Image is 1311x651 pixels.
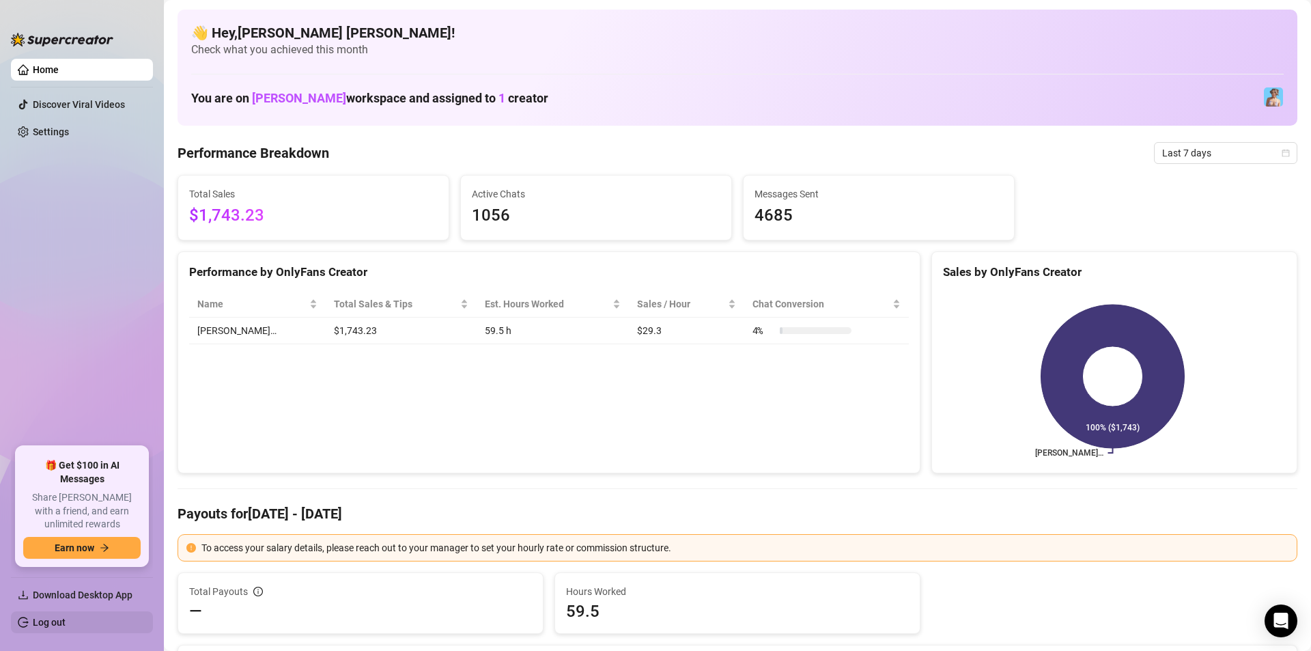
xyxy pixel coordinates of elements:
th: Sales / Hour [629,291,744,318]
span: Messages Sent [755,186,1003,202]
span: Total Sales & Tips [334,296,457,311]
text: [PERSON_NAME]… [1035,448,1103,458]
div: Open Intercom Messenger [1265,605,1297,637]
div: Performance by OnlyFans Creator [189,263,909,281]
span: Name [197,296,307,311]
th: Chat Conversion [744,291,909,318]
span: Hours Worked [566,584,909,599]
span: [PERSON_NAME] [252,91,346,105]
span: Active Chats [472,186,720,202]
td: $29.3 [629,318,744,344]
h4: Payouts for [DATE] - [DATE] [178,504,1297,523]
td: $1,743.23 [326,318,477,344]
img: Vanessa [1264,87,1283,107]
span: $1,743.23 [189,203,438,229]
span: Sales / Hour [637,296,725,311]
span: Last 7 days [1162,143,1289,163]
span: 59.5 [566,600,909,622]
span: 4 % [752,323,774,338]
span: 4685 [755,203,1003,229]
span: Download Desktop App [33,590,132,600]
th: Name [189,291,326,318]
span: Earn now [55,542,94,553]
h4: Performance Breakdown [178,143,329,163]
th: Total Sales & Tips [326,291,477,318]
a: Home [33,64,59,75]
span: 1056 [472,203,720,229]
h1: You are on workspace and assigned to creator [191,91,548,106]
a: Settings [33,126,69,137]
a: Log out [33,617,66,628]
td: 59.5 h [477,318,629,344]
h4: 👋 Hey, [PERSON_NAME] [PERSON_NAME] ! [191,23,1284,42]
div: Sales by OnlyFans Creator [943,263,1286,281]
span: download [18,590,29,600]
div: Est. Hours Worked [485,296,610,311]
span: arrow-right [100,543,109,553]
td: [PERSON_NAME]… [189,318,326,344]
span: calendar [1282,149,1290,157]
a: Discover Viral Videos [33,99,125,110]
span: exclamation-circle [186,543,196,553]
span: info-circle [253,587,263,596]
span: Chat Conversion [752,296,890,311]
span: — [189,600,202,622]
span: 1 [498,91,505,105]
span: Total Payouts [189,584,248,599]
button: Earn nowarrow-right [23,537,141,559]
span: Share [PERSON_NAME] with a friend, and earn unlimited rewards [23,491,141,531]
img: logo-BBDzfeDw.svg [11,33,113,46]
span: Check what you achieved this month [191,42,1284,57]
span: Total Sales [189,186,438,202]
span: 🎁 Get $100 in AI Messages [23,459,141,486]
div: To access your salary details, please reach out to your manager to set your hourly rate or commis... [201,540,1288,555]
